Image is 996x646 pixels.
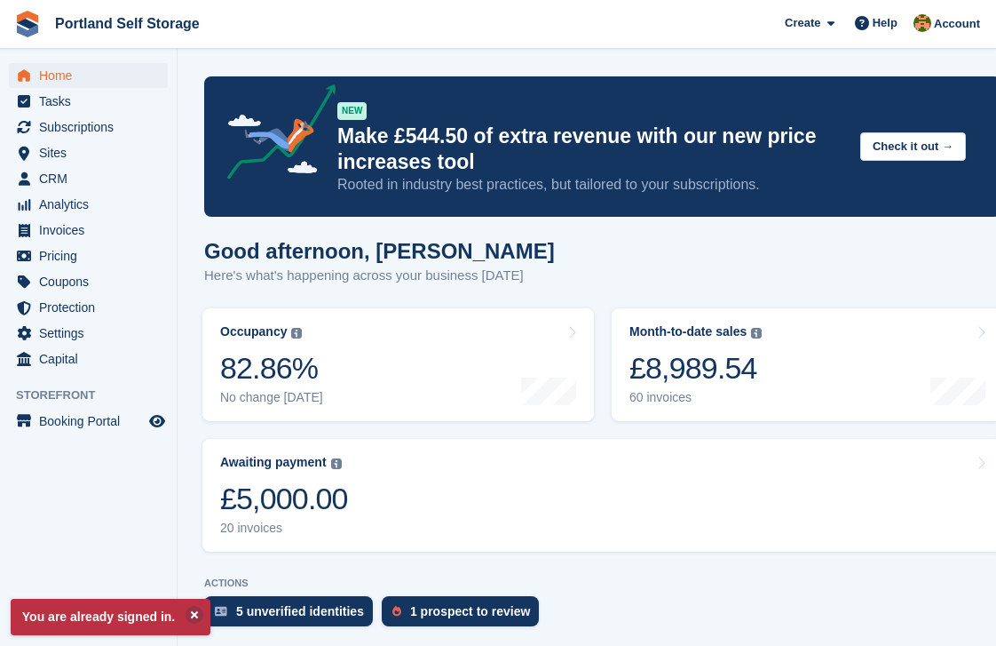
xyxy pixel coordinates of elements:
[337,175,846,195] p: Rooted in industry best practices, but tailored to your subscriptions.
[331,459,342,469] img: icon-info-grey-7440780725fd019a000dd9b08b2336e03edf1995a4989e88bcd33f0948082b44.svg
[236,604,364,618] div: 5 unverified identities
[39,295,146,320] span: Protection
[9,269,168,294] a: menu
[220,390,323,405] div: No change [DATE]
[392,606,401,617] img: prospect-51fa495bee0391a8d652442698ab0144808aea92771e9ea1ae160a38d050c398.svg
[39,63,146,88] span: Home
[48,9,207,38] a: Portland Self Storage
[860,132,966,162] button: Check it out →
[16,387,177,404] span: Storefront
[39,269,146,294] span: Coupons
[39,243,146,268] span: Pricing
[873,14,897,32] span: Help
[9,192,168,217] a: menu
[785,14,820,32] span: Create
[337,102,367,120] div: NEW
[39,166,146,191] span: CRM
[9,243,168,268] a: menu
[9,166,168,191] a: menu
[9,89,168,114] a: menu
[220,324,287,339] div: Occupancy
[934,15,980,33] span: Account
[204,266,555,286] p: Here's what's happening across your business [DATE]
[39,409,146,434] span: Booking Portal
[9,409,168,434] a: menu
[14,11,41,37] img: stora-icon-8386f47178a22dfd0bd8f6a31ec36ba5ce8667c1dd55bd0f319d3a0aa187defe.svg
[220,481,348,517] div: £5,000.00
[629,350,762,387] div: £8,989.54
[204,239,555,263] h1: Good afternoon, [PERSON_NAME]
[9,218,168,243] a: menu
[337,124,846,175] p: Make £544.50 of extra revenue with our new price increases tool
[220,455,327,470] div: Awaiting payment
[220,350,323,387] div: 82.86%
[39,347,146,371] span: Capital
[9,140,168,165] a: menu
[751,328,762,339] img: icon-info-grey-7440780725fd019a000dd9b08b2336e03edf1995a4989e88bcd33f0948082b44.svg
[9,347,168,371] a: menu
[410,604,530,618] div: 1 prospect to review
[39,140,146,165] span: Sites
[39,192,146,217] span: Analytics
[212,84,336,186] img: price-adjustments-announcement-icon-8257ccfd72463d97f412b2fc003d46551f7dbcb40ab6d574587a9cd5c0d94...
[629,390,762,405] div: 60 invoices
[629,324,747,339] div: Month-to-date sales
[215,606,227,617] img: verify_identity-adf6edd0f0f0b5bbfe63781bf79b02c33cf7c696d77639b501bdc392416b5a36.svg
[39,218,146,243] span: Invoices
[39,321,146,346] span: Settings
[9,295,168,320] a: menu
[382,596,548,635] a: 1 prospect to review
[291,328,302,339] img: icon-info-grey-7440780725fd019a000dd9b08b2336e03edf1995a4989e88bcd33f0948082b44.svg
[9,115,168,140] a: menu
[204,596,382,635] a: 5 unverified identities
[39,115,146,140] span: Subscriptions
[913,14,931,32] img: Richard Parker
[39,89,146,114] span: Tasks
[146,411,168,432] a: Preview store
[202,308,594,421] a: Occupancy 82.86% No change [DATE]
[11,599,210,635] p: You are already signed in.
[220,521,348,536] div: 20 invoices
[9,63,168,88] a: menu
[9,321,168,346] a: menu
